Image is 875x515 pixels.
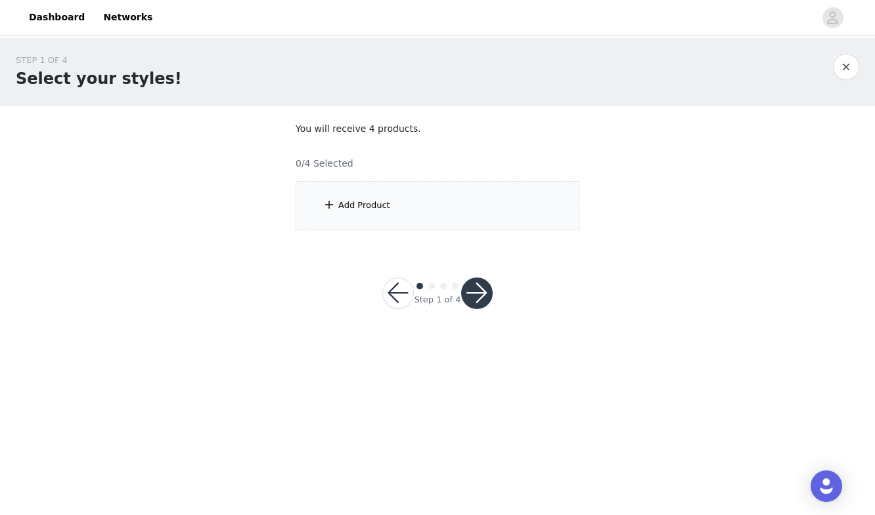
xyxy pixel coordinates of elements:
a: Networks [95,3,160,32]
div: STEP 1 OF 4 [16,54,182,67]
p: You will receive 4 products. [296,122,579,136]
a: Dashboard [21,3,93,32]
h1: Select your styles! [16,67,182,91]
div: avatar [826,7,839,28]
div: Open Intercom Messenger [811,470,842,502]
div: Step 1 of 4 [414,293,460,306]
h4: 0/4 Selected [296,157,353,171]
div: Add Product [338,199,390,212]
